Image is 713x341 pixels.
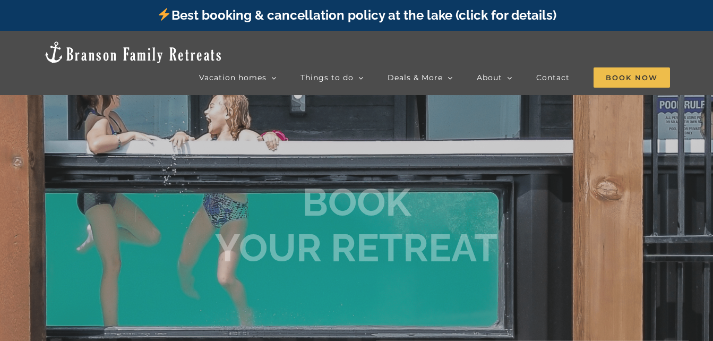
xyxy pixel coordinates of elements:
nav: Main Menu [199,67,670,88]
a: Deals & More [388,67,453,88]
a: About [477,67,512,88]
img: ⚡️ [158,8,170,21]
a: Things to do [300,67,364,88]
a: Contact [536,67,570,88]
span: Vacation homes [199,74,267,81]
a: Vacation homes [199,67,277,88]
span: Contact [536,74,570,81]
span: Deals & More [388,74,443,81]
img: Branson Family Retreats Logo [43,40,223,64]
span: Things to do [300,74,354,81]
a: Best booking & cancellation policy at the lake (click for details) [157,7,556,23]
b: BOOK YOUR RETREAT [215,180,498,270]
span: About [477,74,502,81]
a: Book Now [594,67,670,88]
